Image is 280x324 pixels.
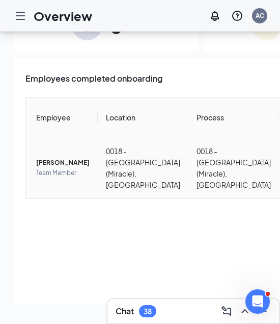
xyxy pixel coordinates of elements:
td: 0018 - [GEOGRAPHIC_DATA] (Miracle), [GEOGRAPHIC_DATA] [98,137,188,198]
th: Employee [26,98,98,137]
svg: ChevronUp [239,305,251,317]
svg: QuestionInfo [231,10,243,22]
th: Location [98,98,188,137]
svg: Hamburger [14,10,26,22]
th: Process [188,98,279,137]
button: ComposeMessage [218,303,235,319]
span: Team Member [36,168,90,178]
span: [PERSON_NAME] [36,158,90,168]
svg: ComposeMessage [220,305,233,317]
h1: Overview [34,7,92,24]
h3: Chat [116,306,134,317]
svg: Notifications [209,10,221,22]
td: 0018 - [GEOGRAPHIC_DATA] (Miracle), [GEOGRAPHIC_DATA] [188,137,279,198]
div: AC [256,11,264,20]
span: Employees completed onboarding [25,72,162,92]
button: ChevronUp [237,303,253,319]
div: 38 [144,307,152,316]
iframe: Intercom live chat [245,289,270,314]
